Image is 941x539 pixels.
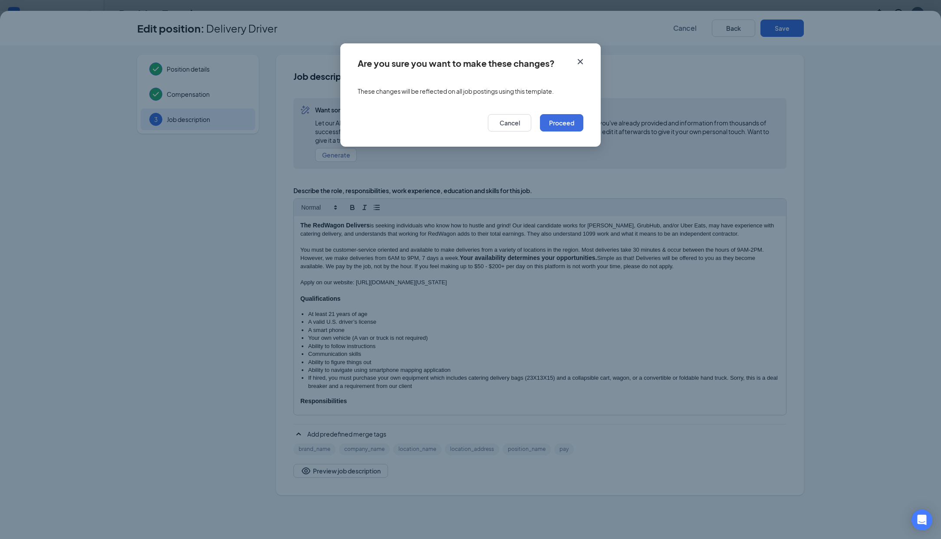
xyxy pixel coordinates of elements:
[540,114,583,131] button: Proceed
[575,56,586,67] svg: Cross
[911,509,932,530] div: Open Intercom Messenger
[358,59,555,68] div: Are you sure you want to make these changes?
[358,87,554,95] span: These changes will be reflected on all job postings using this template.
[488,114,531,131] button: Cancel
[569,43,601,71] button: Close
